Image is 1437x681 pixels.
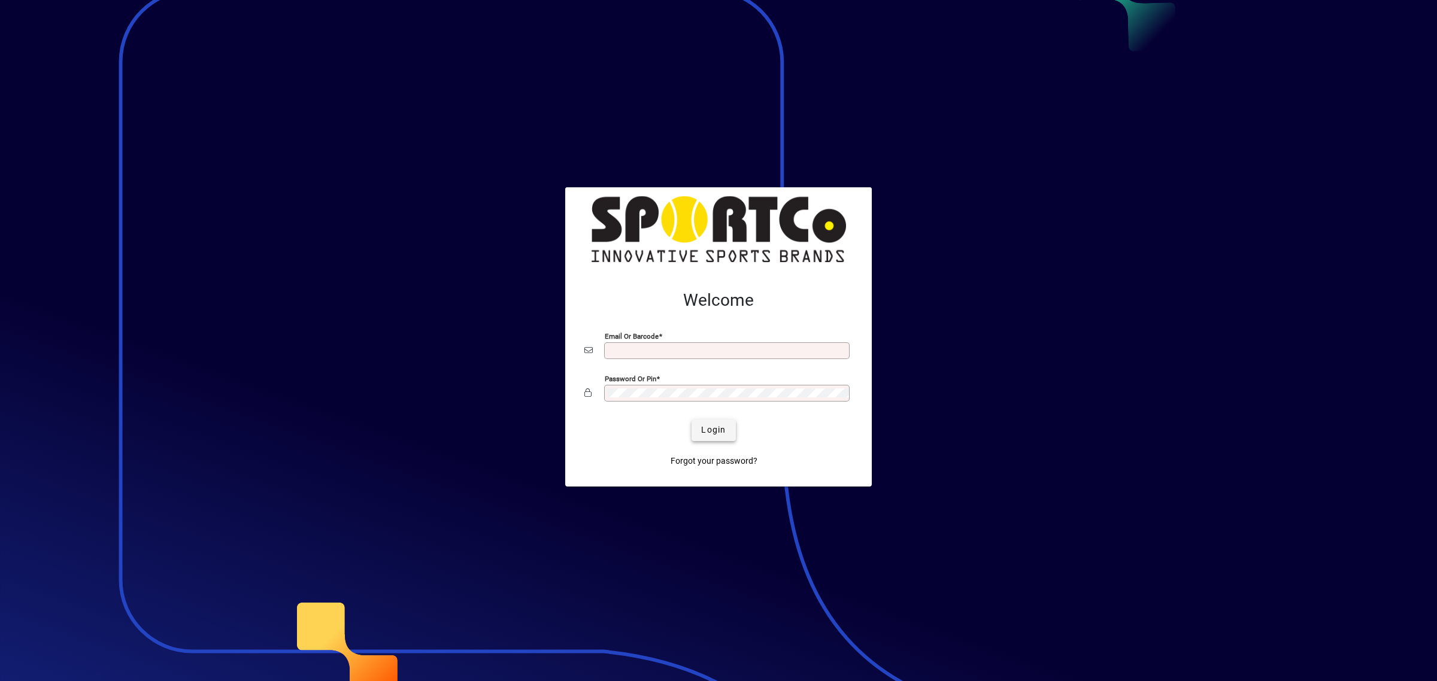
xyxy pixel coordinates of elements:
[584,290,853,311] h2: Welcome
[605,332,659,340] mat-label: Email or Barcode
[692,419,735,441] button: Login
[605,374,656,382] mat-label: Password or Pin
[666,451,762,472] a: Forgot your password?
[671,455,757,467] span: Forgot your password?
[701,424,726,436] span: Login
